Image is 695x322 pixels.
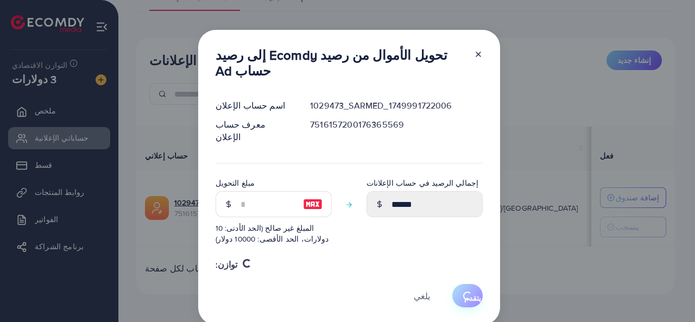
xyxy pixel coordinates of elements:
[303,198,323,211] img: صورة
[400,284,444,307] button: يلغي
[216,118,266,143] font: معرف حساب الإعلان
[310,99,452,111] font: 1029473_SARMED_1749991722006
[216,99,285,111] font: اسم حساب الإعلان
[216,258,238,270] font: توازن:
[414,290,430,302] font: يلغي
[216,223,329,244] font: المبلغ غير صالح (الحد الأدنى: 10 دولارات، الحد الأقصى: 10000 دولار)
[367,178,479,188] font: إجمالي الرصيد في حساب الإعلانات
[310,118,404,130] font: 7516157200176365569
[649,273,687,314] iframe: محادثة
[216,46,448,80] font: تحويل الأموال من رصيد Ecomdy إلى رصيد حساب Ad
[216,178,255,188] font: مبلغ التحويل
[459,292,476,312] font: يتقدم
